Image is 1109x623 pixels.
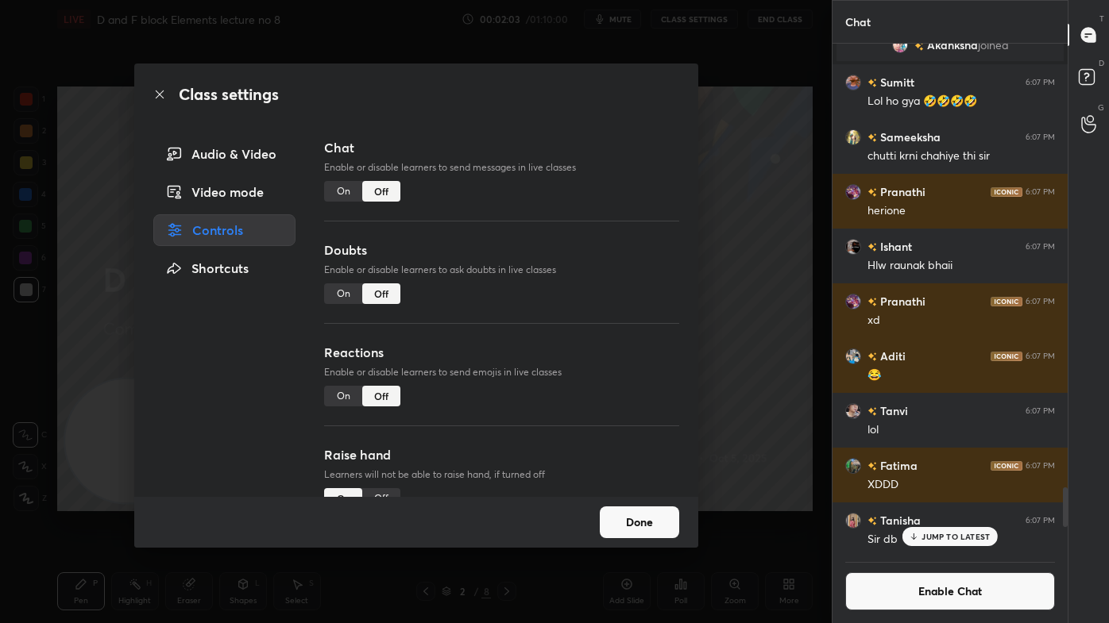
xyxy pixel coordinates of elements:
[867,462,877,471] img: no-rating-badge.077c3623.svg
[867,243,877,252] img: no-rating-badge.077c3623.svg
[845,294,861,310] img: 7dcfb828efde48bc9a502dd9d36455b8.jpg
[877,238,912,255] h6: Ishant
[877,457,918,474] h6: Fatima
[991,187,1022,197] img: iconic-dark.1390631f.png
[867,258,1055,274] div: Hlw raunak bhaii
[362,181,400,202] div: Off
[1026,352,1055,361] div: 6:07 PM
[324,445,678,464] h3: Raise hand
[867,133,877,142] img: no-rating-badge.077c3623.svg
[877,129,941,145] h6: Sameeksha
[845,75,861,90] img: 0ca7736864334caa9af58ad96e4d60be.jpg
[324,365,678,379] p: Enable or disable learners to send emojis in live classes
[1099,13,1104,25] p: T
[1026,297,1055,306] div: 6:07 PM
[833,44,1068,553] div: grid
[324,181,362,202] div: On
[867,477,1055,493] div: XDDD
[845,184,861,200] img: 7dcfb828efde48bc9a502dd9d36455b8.jpg
[324,240,678,260] h3: Doubts
[324,138,678,157] h3: Chat
[153,138,296,170] div: Audio & Video
[845,348,861,364] img: 82604743a4934b05ac4fae051c220ba2.jpg
[991,297,1022,306] img: iconic-dark.1390631f.png
[362,283,400,304] div: Off
[922,532,990,541] p: JUMP TO LATEST
[867,298,877,306] img: no-rating-badge.077c3623.svg
[324,488,362,509] div: On
[877,348,906,364] h6: Aditi
[833,1,883,43] p: Chat
[867,532,1055,548] div: Sir db
[877,402,908,419] h6: Tanvi
[867,367,1055,383] div: 😂
[1026,516,1055,525] div: 6:07 PM
[1026,406,1055,416] div: 6:07 PM
[991,352,1022,361] img: iconic-dark.1390631f.png
[867,79,877,87] img: no-rating-badge.077c3623.svg
[867,407,877,416] img: no-rating-badge.077c3623.svg
[867,313,1055,329] div: xd
[877,512,921,529] h6: Tanisha
[867,148,1055,164] div: chutti krni chahiye thi sir
[978,39,1009,52] span: joined
[877,183,925,200] h6: Pranathi
[362,386,400,406] div: Off
[324,343,678,362] h3: Reactions
[1098,102,1104,113] p: G
[845,458,861,474] img: 78c32bf36ec54317b9e09d071536b893.jpg
[927,39,978,52] span: Akanksha
[867,188,877,197] img: no-rating-badge.077c3623.svg
[845,239,861,255] img: 3
[892,37,908,53] img: a9fd863a511b4770bd8d201d260aa2ce.jpg
[867,422,1055,438] div: lol
[867,203,1055,219] div: herione
[324,283,362,304] div: On
[1026,78,1055,87] div: 6:07 PM
[324,467,678,482] p: Learners will not be able to raise hand, if turned off
[153,176,296,208] div: Video mode
[845,403,861,419] img: 4e6402aab3d545b9a882b8f644687aaf.jpg
[600,506,679,538] button: Done
[991,461,1022,471] img: iconic-dark.1390631f.png
[914,42,924,51] img: no-rating-badge.077c3623.svg
[845,129,861,145] img: 92869237e5374deb9b365f85300be160.jpg
[1026,187,1055,197] div: 6:07 PM
[845,513,861,529] img: 145e2dc8cf8a4788b4edc87e6756cc06.jpg
[867,352,877,361] img: no-rating-badge.077c3623.svg
[324,160,678,175] p: Enable or disable learners to send messages in live classes
[877,293,925,310] h6: Pranathi
[867,94,1055,110] div: Lol ho gya 🤣🤣🤣🤣
[179,83,279,106] h2: Class settings
[153,214,296,246] div: Controls
[845,572,1055,610] button: Enable Chat
[1099,57,1104,69] p: D
[153,252,296,284] div: Shortcuts
[324,386,362,406] div: On
[1026,133,1055,142] div: 6:07 PM
[324,263,678,277] p: Enable or disable learners to ask doubts in live classes
[362,488,400,509] div: Off
[877,74,914,90] h6: Sumitt
[867,517,877,525] img: no-rating-badge.077c3623.svg
[1026,461,1055,471] div: 6:07 PM
[1026,242,1055,252] div: 6:07 PM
